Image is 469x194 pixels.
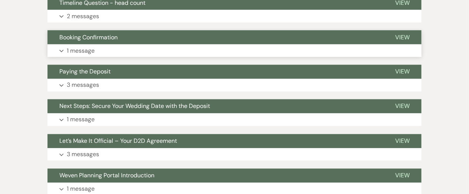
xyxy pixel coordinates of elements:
[67,115,95,125] p: 1 message
[47,79,422,92] button: 3 messages
[59,137,177,145] span: Let’s Make It Official – Your D2D Agreement
[67,80,99,90] p: 3 messages
[47,10,422,23] button: 2 messages
[395,172,410,180] span: View
[47,65,383,79] button: Paying the Deposit
[383,134,422,148] button: View
[47,169,383,183] button: Weven Planning Portal Introduction
[383,30,422,45] button: View
[395,68,410,76] span: View
[59,68,111,76] span: Paying the Deposit
[59,33,118,41] span: Booking Confirmation
[67,150,99,160] p: 3 messages
[395,33,410,41] span: View
[47,114,422,126] button: 1 message
[47,30,383,45] button: Booking Confirmation
[67,184,95,194] p: 1 message
[67,11,99,21] p: 2 messages
[67,46,95,56] p: 1 message
[59,102,210,110] span: Next Steps: Secure Your Wedding Date with the Deposit
[47,134,383,148] button: Let’s Make It Official – Your D2D Agreement
[395,102,410,110] span: View
[383,169,422,183] button: View
[47,99,383,114] button: Next Steps: Secure Your Wedding Date with the Deposit
[383,65,422,79] button: View
[47,148,422,161] button: 3 messages
[59,172,154,180] span: Weven Planning Portal Introduction
[47,45,422,57] button: 1 message
[383,99,422,114] button: View
[395,137,410,145] span: View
